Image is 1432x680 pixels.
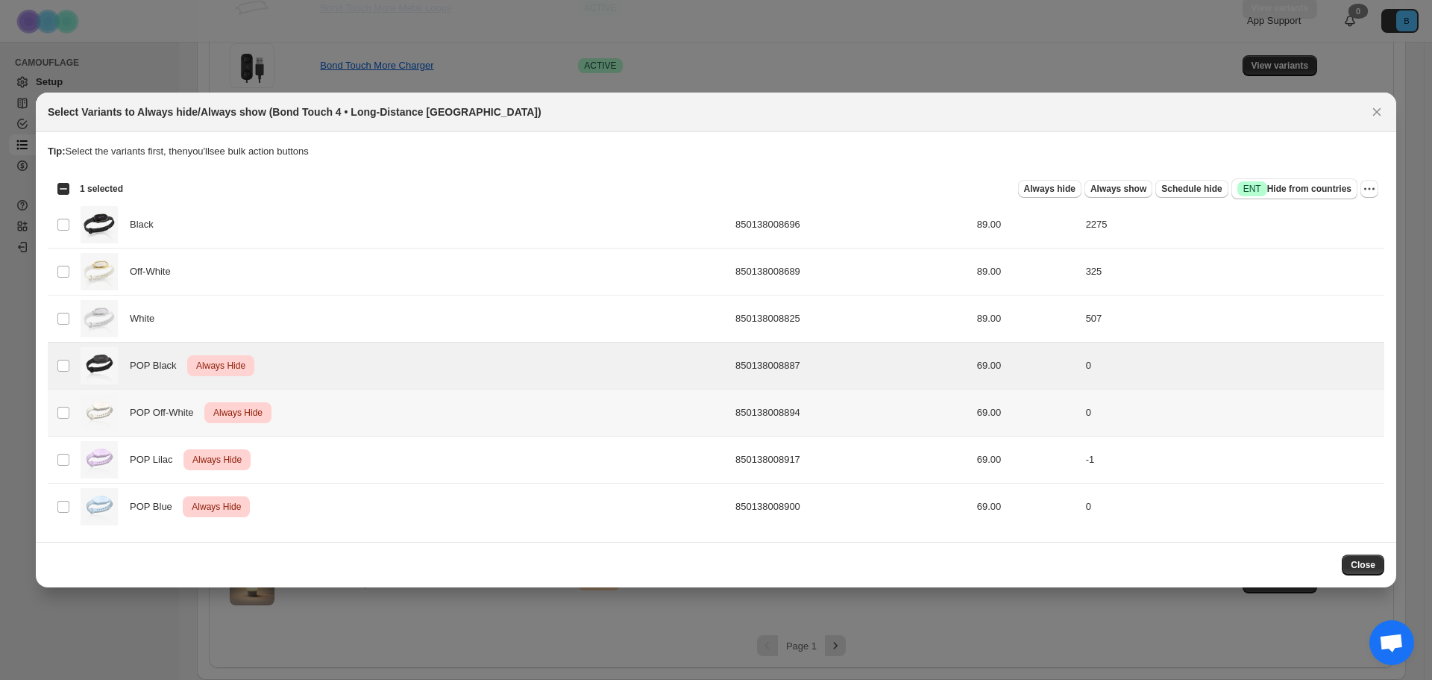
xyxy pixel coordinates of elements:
[1155,180,1228,198] button: Schedule hide
[48,144,1384,159] p: Select the variants first, then you'll see bulk action buttons
[1081,343,1384,390] td: 0
[1081,296,1384,343] td: 507
[973,202,1081,249] td: 89.00
[1084,180,1152,198] button: Always show
[130,358,184,373] span: POP Black
[1081,390,1384,437] td: 0
[1231,178,1357,199] button: SuccessENTHide from countries
[731,249,973,296] td: 850138008689
[731,390,973,437] td: 850138008894
[973,296,1081,343] td: 89.00
[193,357,248,375] span: Always Hide
[1366,102,1387,122] button: Close
[973,484,1081,531] td: 69.00
[81,488,118,525] img: image_6.png
[130,264,179,279] span: Off-White
[189,498,244,516] span: Always Hide
[1342,555,1384,575] button: Close
[731,343,973,390] td: 850138008887
[81,394,118,431] img: image_8.png
[973,249,1081,296] td: 89.00
[81,253,118,290] img: 7.png
[1081,484,1384,531] td: 0
[80,183,123,195] span: 1 selected
[1024,183,1075,195] span: Always hide
[731,437,973,484] td: 850138008917
[1243,183,1261,195] span: ENT
[731,484,973,531] td: 850138008900
[130,499,180,514] span: POP Blue
[130,405,201,420] span: POP Off-White
[81,441,118,478] img: image_7.png
[130,311,163,326] span: White
[1360,180,1378,198] button: More actions
[130,217,162,232] span: Black
[731,296,973,343] td: 850138008825
[1237,181,1351,196] span: Hide from countries
[1081,437,1384,484] td: -1
[189,451,245,469] span: Always Hide
[48,105,541,119] h2: Select Variants to Always hide/Always show (Bond Touch 4 • Long-Distance [GEOGRAPHIC_DATA])
[973,343,1081,390] td: 69.00
[1081,249,1384,296] td: 325
[731,202,973,249] td: 850138008696
[81,206,118,243] img: 21.png
[973,390,1081,437] td: 69.00
[1090,183,1146,195] span: Always show
[210,404,266,422] span: Always Hide
[973,437,1081,484] td: 69.00
[48,146,66,157] strong: Tip:
[1161,183,1222,195] span: Schedule hide
[1081,202,1384,249] td: 2275
[1018,180,1081,198] button: Always hide
[81,300,118,337] img: 13.png
[81,347,118,384] img: image_5_1.png
[130,452,180,467] span: POP Lilac
[1351,559,1375,571] span: Close
[1369,620,1414,665] div: Open chat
